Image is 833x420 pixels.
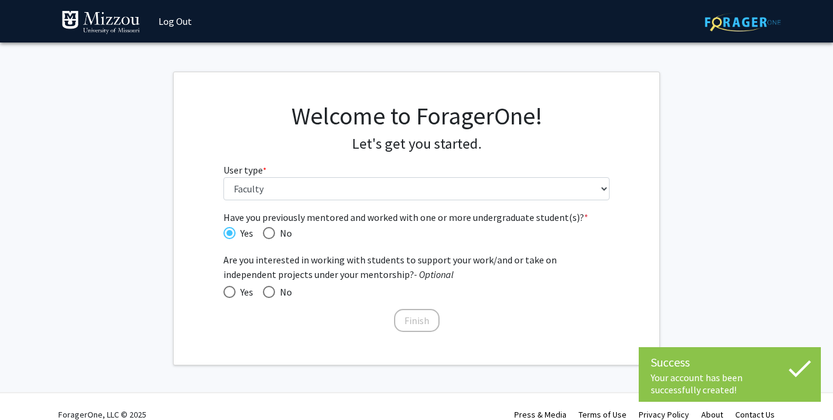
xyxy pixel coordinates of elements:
label: User type [223,163,267,177]
span: Yes [236,285,253,299]
span: Are you interested in working with students to support your work/and or take on independent proje... [223,252,610,282]
h1: Welcome to ForagerOne! [223,101,610,130]
div: Success [651,353,809,371]
h4: Let's get you started. [223,135,610,153]
mat-radio-group: Have you previously mentored and worked with one or more undergraduate student(s)? [223,225,610,240]
a: Press & Media [514,409,566,420]
button: Finish [394,309,440,332]
img: ForagerOne Logo [705,13,781,32]
span: No [275,226,292,240]
a: Privacy Policy [639,409,689,420]
span: Yes [236,226,253,240]
a: Contact Us [735,409,775,420]
a: About [701,409,723,420]
i: - Optional [414,268,454,280]
span: Have you previously mentored and worked with one or more undergraduate student(s)? [223,210,610,225]
img: University of Missouri Logo [61,10,140,35]
div: Your account has been successfully created! [651,371,809,396]
iframe: Chat [9,365,52,411]
a: Terms of Use [579,409,627,420]
span: No [275,285,292,299]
